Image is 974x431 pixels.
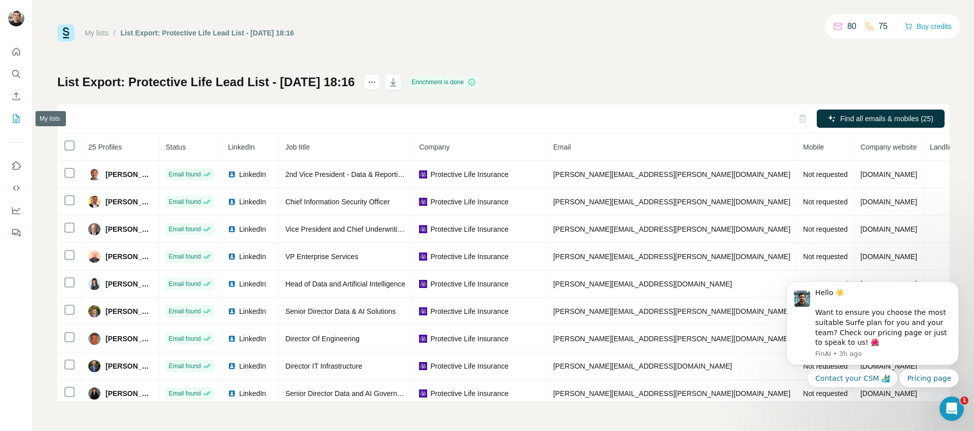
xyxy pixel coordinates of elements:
img: Avatar [8,10,24,26]
span: LinkedIn [239,279,266,289]
img: company-logo [419,362,427,370]
span: [PERSON_NAME][EMAIL_ADDRESS][PERSON_NAME][DOMAIN_NAME] [553,170,790,178]
img: company-logo [419,280,427,288]
span: Senior Director Data and AI Governance [285,389,412,398]
span: [PERSON_NAME] [106,224,153,234]
img: Avatar [88,196,100,208]
span: [PERSON_NAME] [106,334,153,344]
span: VP Enterprise Services [285,253,358,261]
p: 75 [879,20,888,32]
span: [PERSON_NAME] [106,252,153,262]
iframe: Intercom notifications message [771,272,974,393]
button: My lists [8,110,24,128]
span: LinkedIn [228,143,255,151]
span: Email found [168,279,200,289]
span: Not requested [803,198,848,206]
span: Not requested [803,253,848,261]
span: Email found [168,362,200,371]
img: LinkedIn logo [228,307,236,315]
img: LinkedIn logo [228,389,236,398]
span: [PERSON_NAME][EMAIL_ADDRESS][PERSON_NAME][DOMAIN_NAME] [553,335,790,343]
span: [DOMAIN_NAME] [860,389,917,398]
img: company-logo [419,253,427,261]
span: Protective Life Insurance [430,224,508,234]
span: [PERSON_NAME] [106,279,153,289]
span: [PERSON_NAME][EMAIL_ADDRESS][PERSON_NAME][DOMAIN_NAME] [553,225,790,233]
span: [DOMAIN_NAME] [860,198,917,206]
span: Head of Data and Artificial Intelligence [285,280,405,288]
span: Protective Life Insurance [430,197,508,207]
span: [PERSON_NAME] [106,361,153,371]
span: Senior Director Data & AI Solutions [285,307,396,315]
img: LinkedIn logo [228,362,236,370]
button: Use Surfe API [8,179,24,197]
button: Search [8,65,24,83]
span: [DOMAIN_NAME] [860,170,917,178]
button: Dashboard [8,201,24,220]
img: Avatar [88,305,100,317]
span: [DOMAIN_NAME] [860,253,917,261]
span: Email found [168,225,200,234]
img: company-logo [419,389,427,398]
span: Status [165,143,186,151]
span: Not requested [803,225,848,233]
iframe: Intercom live chat [940,397,964,421]
span: Not requested [803,170,848,178]
img: company-logo [419,225,427,233]
span: Protective Life Insurance [430,306,508,316]
a: My lists [85,29,109,37]
span: LinkedIn [239,306,266,316]
button: Buy credits [905,19,952,33]
span: LinkedIn [239,334,266,344]
span: Director IT Infrastructure [285,362,362,370]
div: List Export: Protective Life Lead List - [DATE] 18:16 [121,28,294,38]
span: Email found [168,307,200,316]
span: LinkedIn [239,252,266,262]
span: Protective Life Insurance [430,388,508,399]
span: LinkedIn [239,388,266,399]
span: [PERSON_NAME][EMAIL_ADDRESS][DOMAIN_NAME] [553,280,732,288]
img: Avatar [88,333,100,345]
img: Avatar [88,278,100,290]
p: 80 [847,20,856,32]
span: Job title [285,143,309,151]
img: LinkedIn logo [228,225,236,233]
span: Mobile [803,143,824,151]
span: [PERSON_NAME] [106,169,153,179]
span: Director Of Engineering [285,335,359,343]
img: company-logo [419,335,427,343]
span: [PERSON_NAME] [106,388,153,399]
span: Email [553,143,571,151]
button: Enrich CSV [8,87,24,105]
span: 25 Profiles [88,143,122,151]
span: Chief Information Security Officer [285,198,390,206]
span: Protective Life Insurance [430,279,508,289]
span: Email found [168,170,200,179]
img: Avatar [88,223,100,235]
span: Protective Life Insurance [430,252,508,262]
img: Avatar [88,168,100,181]
img: LinkedIn logo [228,198,236,206]
button: Find all emails & mobiles (25) [817,110,945,128]
img: LinkedIn logo [228,170,236,178]
span: Email found [168,252,200,261]
span: [PERSON_NAME][EMAIL_ADDRESS][PERSON_NAME][DOMAIN_NAME] [553,389,790,398]
img: LinkedIn logo [228,335,236,343]
img: Avatar [88,250,100,263]
span: 2nd Vice President - Data & Reporting, Mortgage Loans [285,170,461,178]
span: [PERSON_NAME][EMAIL_ADDRESS][PERSON_NAME][DOMAIN_NAME] [553,307,790,315]
span: Landline [930,143,957,151]
span: [PERSON_NAME] [106,197,153,207]
h1: List Export: Protective Life Lead List - [DATE] 18:16 [57,74,355,90]
img: Surfe Logo [57,24,75,42]
span: Find all emails & mobiles (25) [840,114,933,124]
span: [PERSON_NAME][EMAIL_ADDRESS][PERSON_NAME][DOMAIN_NAME] [553,253,790,261]
span: [PERSON_NAME] [106,306,153,316]
img: Avatar [88,360,100,372]
div: Enrichment is done [408,76,479,88]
